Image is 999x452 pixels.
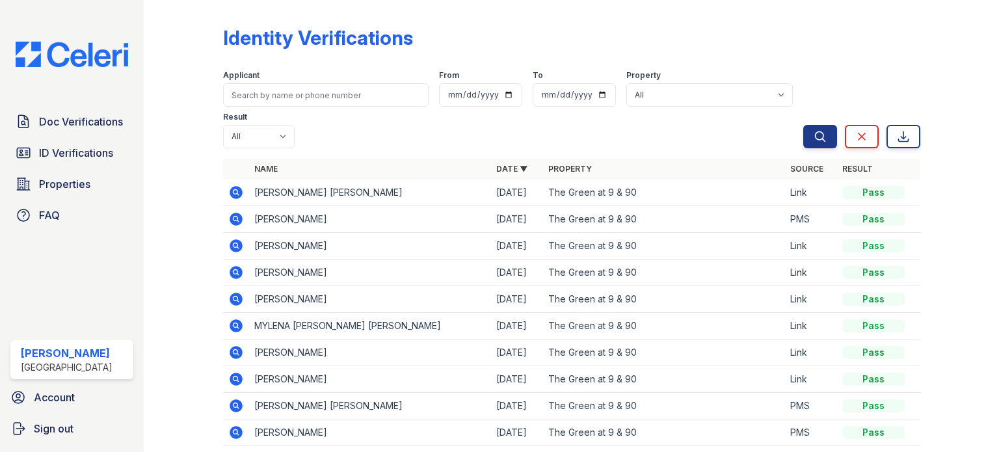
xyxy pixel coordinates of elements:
div: Pass [842,346,905,359]
td: [DATE] [491,313,543,339]
div: Pass [842,266,905,279]
div: Pass [842,186,905,199]
td: The Green at 9 & 90 [543,419,785,446]
label: Result [223,112,247,122]
td: The Green at 9 & 90 [543,313,785,339]
td: Link [785,339,837,366]
td: The Green at 9 & 90 [543,179,785,206]
td: The Green at 9 & 90 [543,259,785,286]
a: Source [790,164,823,174]
a: FAQ [10,202,133,228]
td: [PERSON_NAME] [249,339,491,366]
span: Sign out [34,421,73,436]
a: ID Verifications [10,140,133,166]
div: Pass [842,239,905,252]
span: FAQ [39,207,60,223]
td: [DATE] [491,393,543,419]
td: [DATE] [491,179,543,206]
label: Applicant [223,70,260,81]
div: [GEOGRAPHIC_DATA] [21,361,113,374]
td: [PERSON_NAME] [249,366,491,393]
span: Properties [39,176,90,192]
div: Pass [842,426,905,439]
td: The Green at 9 & 90 [543,286,785,313]
div: Pass [842,399,905,412]
td: [DATE] [491,259,543,286]
div: [PERSON_NAME] [21,345,113,361]
td: [PERSON_NAME] [PERSON_NAME] [249,179,491,206]
div: Identity Verifications [223,26,413,49]
td: MYLENA [PERSON_NAME] [PERSON_NAME] [249,313,491,339]
span: ID Verifications [39,145,113,161]
td: [PERSON_NAME] [249,286,491,313]
label: To [533,70,543,81]
a: Sign out [5,416,139,442]
a: Doc Verifications [10,109,133,135]
label: Property [626,70,661,81]
td: [DATE] [491,419,543,446]
td: Link [785,179,837,206]
div: Pass [842,319,905,332]
td: The Green at 9 & 90 [543,366,785,393]
td: Link [785,286,837,313]
label: From [439,70,459,81]
td: [DATE] [491,366,543,393]
a: Name [254,164,278,174]
div: Pass [842,293,905,306]
a: Properties [10,171,133,197]
td: PMS [785,393,837,419]
a: Result [842,164,873,174]
td: [DATE] [491,286,543,313]
td: Link [785,366,837,393]
td: [DATE] [491,206,543,233]
div: Pass [842,213,905,226]
td: The Green at 9 & 90 [543,233,785,259]
td: PMS [785,206,837,233]
td: Link [785,313,837,339]
td: [DATE] [491,233,543,259]
a: Account [5,384,139,410]
input: Search by name or phone number [223,83,429,107]
td: [PERSON_NAME] [249,206,491,233]
td: [DATE] [491,339,543,366]
td: [PERSON_NAME] [249,259,491,286]
span: Account [34,390,75,405]
td: Link [785,259,837,286]
a: Date ▼ [496,164,527,174]
td: The Green at 9 & 90 [543,393,785,419]
td: [PERSON_NAME] [249,233,491,259]
a: Property [548,164,592,174]
span: Doc Verifications [39,114,123,129]
td: The Green at 9 & 90 [543,339,785,366]
td: The Green at 9 & 90 [543,206,785,233]
td: PMS [785,419,837,446]
td: [PERSON_NAME] [PERSON_NAME] [249,393,491,419]
img: CE_Logo_Blue-a8612792a0a2168367f1c8372b55b34899dd931a85d93a1a3d3e32e68fde9ad4.png [5,42,139,67]
div: Pass [842,373,905,386]
td: [PERSON_NAME] [249,419,491,446]
td: Link [785,233,837,259]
